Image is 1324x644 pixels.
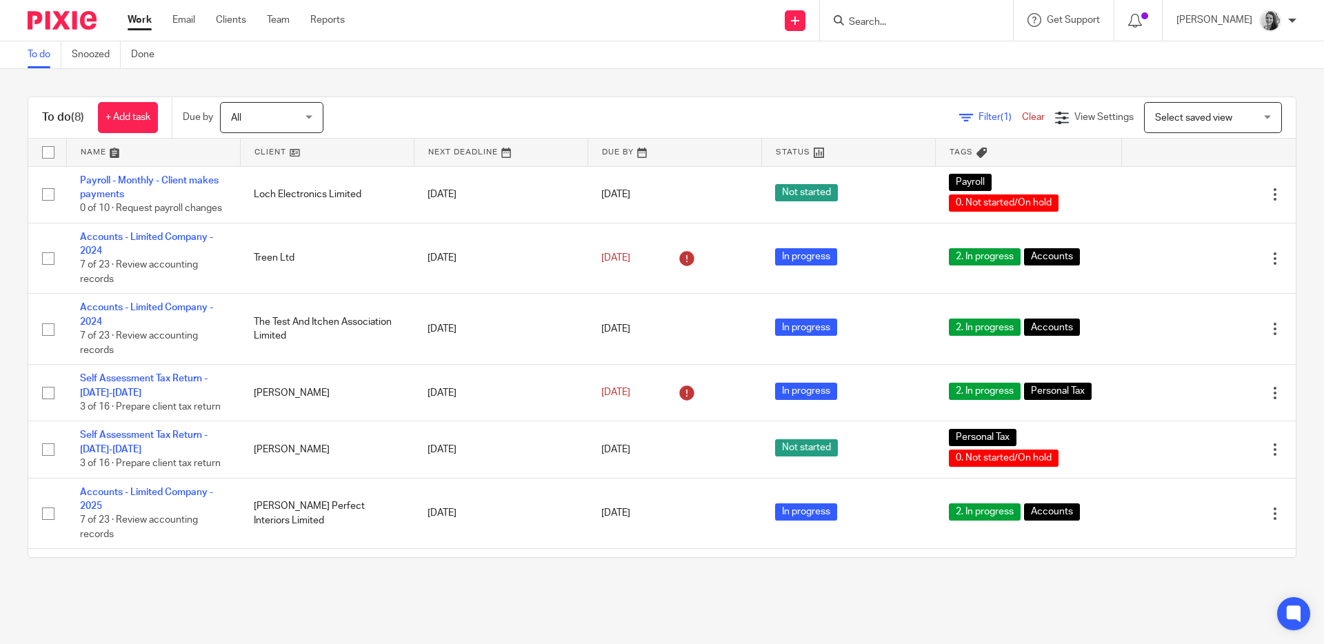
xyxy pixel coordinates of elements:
[310,13,345,27] a: Reports
[414,478,588,549] td: [DATE]
[183,110,213,124] p: Due by
[1001,112,1012,122] span: (1)
[775,439,838,456] span: Not started
[216,13,246,27] a: Clients
[240,294,414,365] td: The Test And Itchen Association Limited
[1024,319,1080,336] span: Accounts
[80,516,198,540] span: 7 of 23 · Review accounting records
[80,402,221,412] span: 3 of 16 · Prepare client tax return
[231,113,241,123] span: All
[775,319,837,336] span: In progress
[80,203,222,213] span: 0 of 10 · Request payroll changes
[80,261,198,285] span: 7 of 23 · Review accounting records
[240,421,414,478] td: [PERSON_NAME]
[1024,503,1080,521] span: Accounts
[847,17,972,29] input: Search
[80,331,198,355] span: 7 of 23 · Review accounting records
[240,549,414,605] td: Bright Side Studios Limited
[414,223,588,294] td: [DATE]
[42,110,84,125] h1: To do
[98,102,158,133] a: + Add task
[414,166,588,223] td: [DATE]
[1074,112,1134,122] span: View Settings
[240,223,414,294] td: Treen Ltd
[950,148,973,156] span: Tags
[80,459,221,468] span: 3 of 16 · Prepare client tax return
[601,190,630,199] span: [DATE]
[1024,248,1080,265] span: Accounts
[949,174,992,191] span: Payroll
[80,232,213,256] a: Accounts - Limited Company - 2024
[414,365,588,421] td: [DATE]
[601,253,630,263] span: [DATE]
[601,388,630,398] span: [DATE]
[601,324,630,334] span: [DATE]
[414,549,588,605] td: [DATE]
[949,383,1021,400] span: 2. In progress
[80,430,208,454] a: Self Assessment Tax Return - [DATE]-[DATE]
[1176,13,1252,27] p: [PERSON_NAME]
[414,421,588,478] td: [DATE]
[240,478,414,549] td: [PERSON_NAME] Perfect Interiors Limited
[172,13,195,27] a: Email
[28,11,97,30] img: Pixie
[949,194,1059,212] span: 0. Not started/On hold
[80,374,208,397] a: Self Assessment Tax Return - [DATE]-[DATE]
[979,112,1022,122] span: Filter
[775,184,838,201] span: Not started
[949,450,1059,467] span: 0. Not started/On hold
[601,509,630,519] span: [DATE]
[240,365,414,421] td: [PERSON_NAME]
[131,41,165,68] a: Done
[1047,15,1100,25] span: Get Support
[949,248,1021,265] span: 2. In progress
[80,176,219,199] a: Payroll - Monthly - Client makes payments
[128,13,152,27] a: Work
[949,503,1021,521] span: 2. In progress
[1024,383,1092,400] span: Personal Tax
[1022,112,1045,122] a: Clear
[28,41,61,68] a: To do
[949,319,1021,336] span: 2. In progress
[1259,10,1281,32] img: IMG-0056.JPG
[80,487,213,511] a: Accounts - Limited Company - 2025
[775,248,837,265] span: In progress
[1155,113,1232,123] span: Select saved view
[775,383,837,400] span: In progress
[80,303,213,326] a: Accounts - Limited Company - 2024
[414,294,588,365] td: [DATE]
[775,503,837,521] span: In progress
[267,13,290,27] a: Team
[601,445,630,454] span: [DATE]
[240,166,414,223] td: Loch Electronics Limited
[71,112,84,123] span: (8)
[949,429,1016,446] span: Personal Tax
[72,41,121,68] a: Snoozed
